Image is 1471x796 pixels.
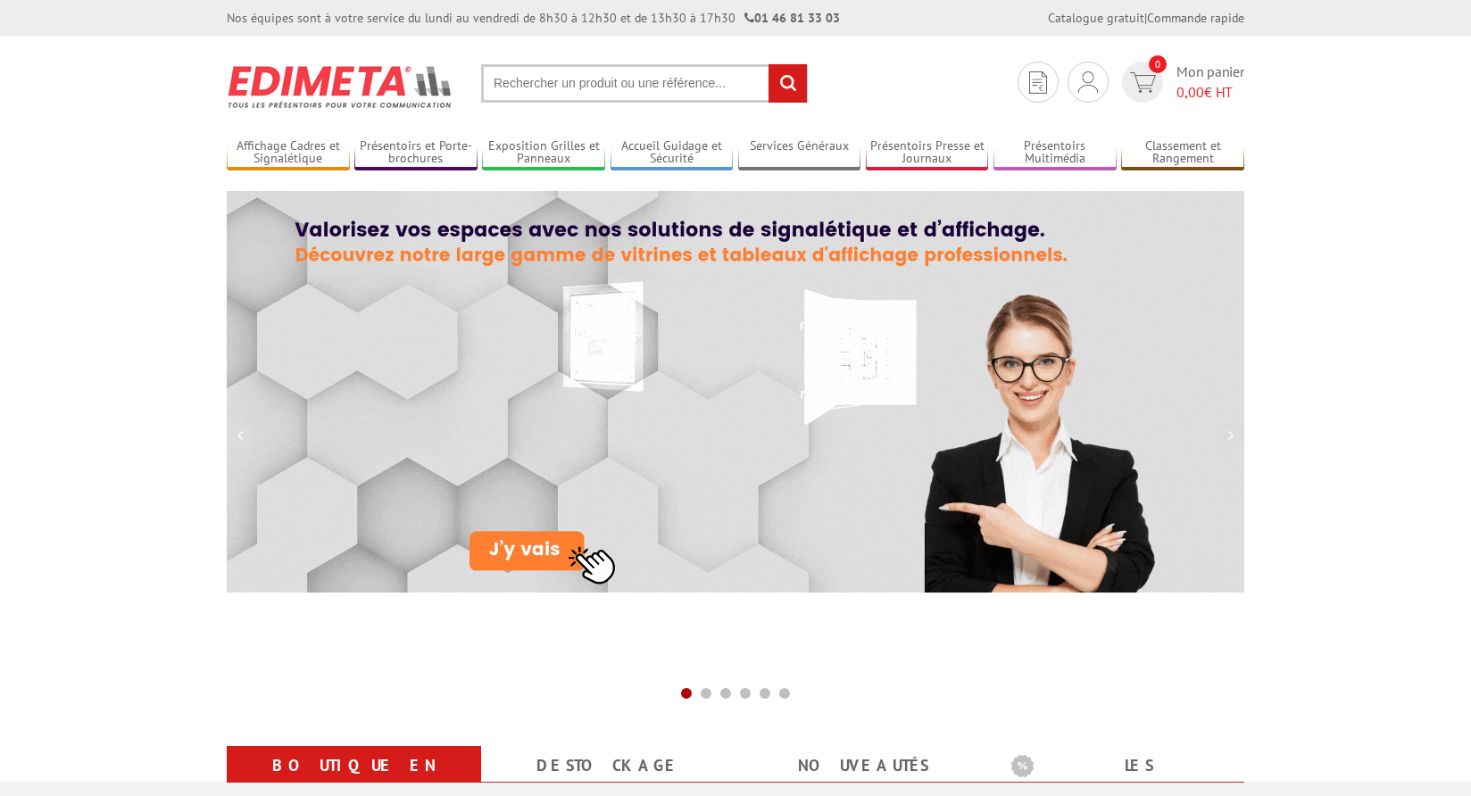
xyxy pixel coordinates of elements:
strong: 01 46 81 33 03 [744,10,840,26]
a: Catalogue gratuit [1048,10,1144,26]
a: Présentoirs Multimédia [993,138,1117,168]
img: devis rapide [1130,72,1156,93]
a: Affichage Cadres et Signalétique [227,138,350,168]
input: Rechercher un produit ou une référence... [481,64,808,103]
span: € HT [1176,82,1244,103]
img: Présentoir, panneau, stand - Edimeta - PLV, affichage, mobilier bureau, entreprise [227,54,454,120]
a: Commande rapide [1147,10,1244,26]
a: Destockage [503,750,714,782]
a: Classement et Rangement [1121,138,1244,168]
img: devis rapide [1029,71,1047,94]
a: nouveautés [757,750,968,782]
img: devis rapide [1078,71,1098,93]
a: Accueil Guidage et Sécurité [611,138,734,168]
a: Présentoirs Presse et Journaux [866,138,989,168]
a: Présentoirs et Porte-brochures [354,138,478,168]
a: Services Généraux [738,138,861,168]
span: Mon panier [1176,62,1244,103]
div: Nos équipes sont à votre service du lundi au vendredi de 8h30 à 12h30 et de 13h30 à 17h30 [227,9,840,27]
span: 0 [1149,55,1167,73]
span: 0,00 [1176,83,1204,101]
a: Exposition Grilles et Panneaux [482,138,605,168]
div: | [1048,9,1244,27]
a: devis rapide 0 Mon panier 0,00€ HT [1118,62,1244,103]
input: rechercher [769,64,807,103]
b: Les promotions [1011,750,1234,785]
